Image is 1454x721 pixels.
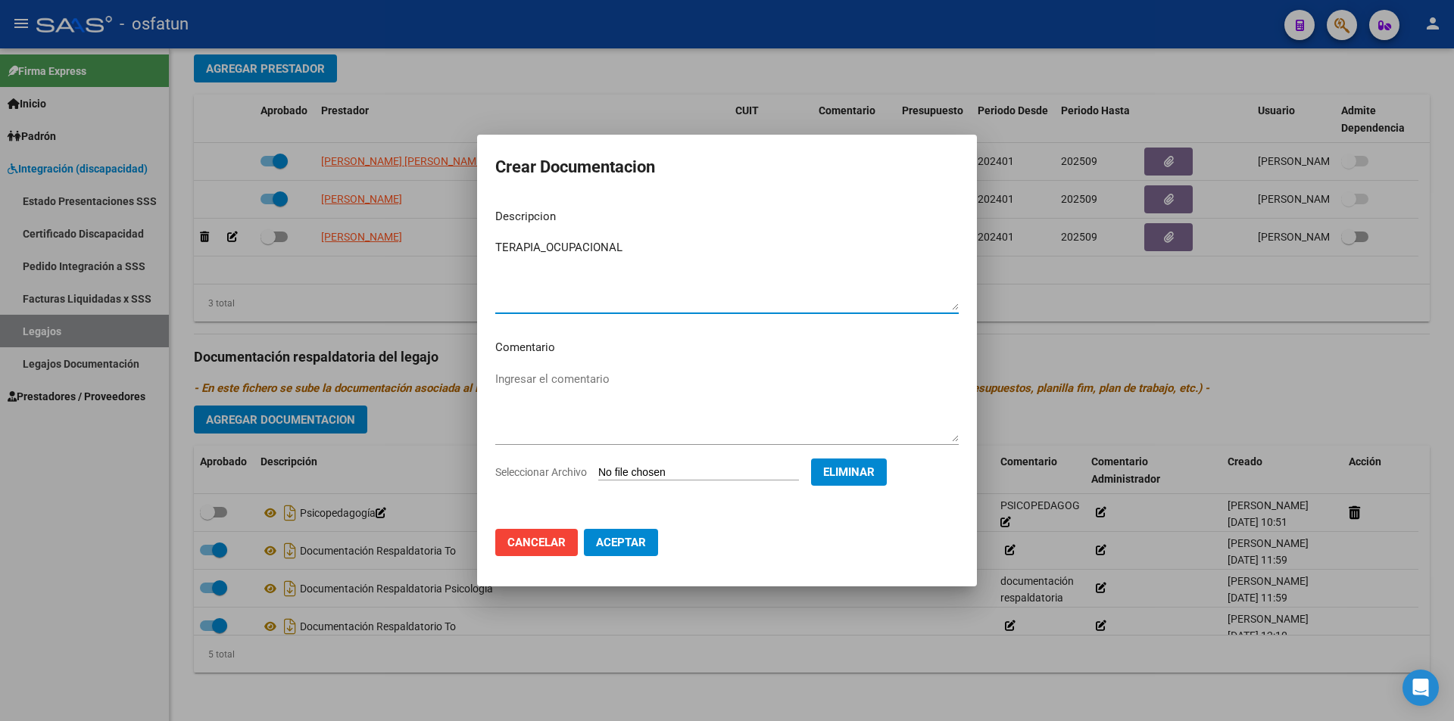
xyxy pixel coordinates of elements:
span: Cancelar [507,536,566,549]
button: Cancelar [495,529,578,556]
button: Eliminar [811,458,887,486]
div: Open Intercom Messenger [1403,670,1439,706]
h2: Crear Documentacion [495,153,959,182]
button: Aceptar [584,529,658,556]
p: Descripcion [495,208,959,225]
p: Comentario [495,339,959,356]
span: Aceptar [596,536,646,549]
span: Seleccionar Archivo [495,466,587,478]
span: Eliminar [823,465,875,479]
